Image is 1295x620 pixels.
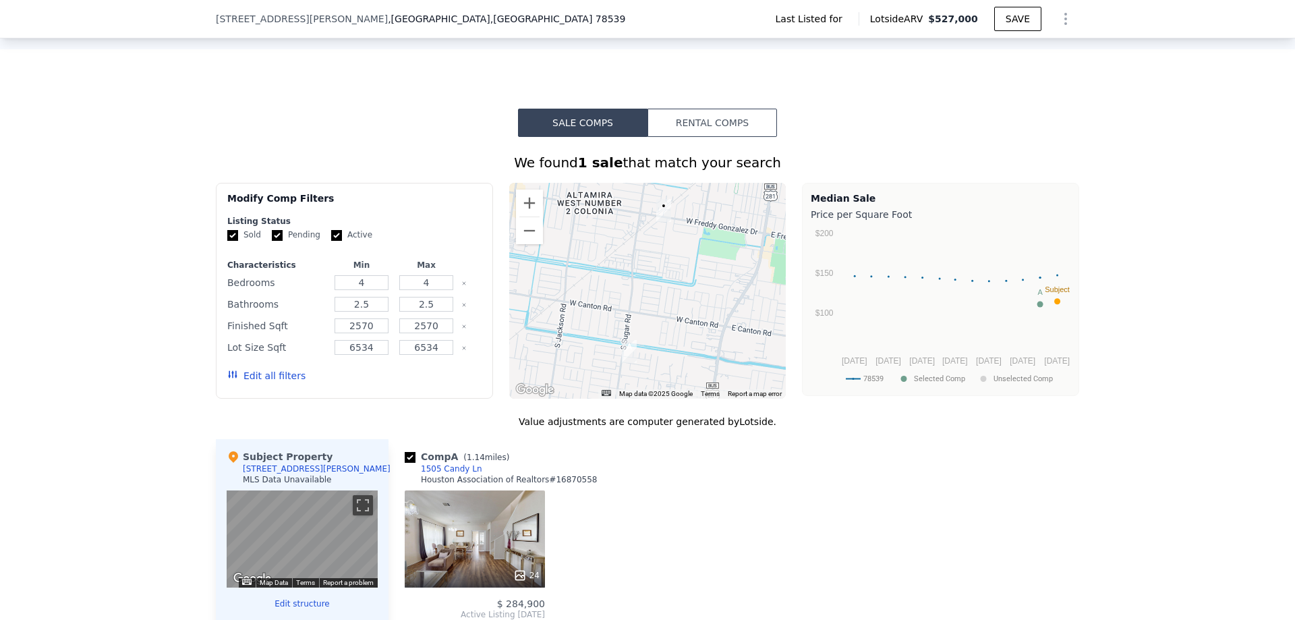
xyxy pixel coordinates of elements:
text: [DATE] [875,356,901,366]
span: Map data ©2025 Google [619,390,693,397]
text: $150 [815,269,834,278]
button: Keyboard shortcuts [242,579,252,585]
text: [DATE] [976,356,1002,366]
img: Google [513,381,557,399]
a: Report a map error [728,390,782,397]
text: $100 [815,308,834,318]
text: 78539 [863,374,884,383]
button: SAVE [994,7,1041,31]
text: Selected Comp [914,374,965,383]
button: Sale Comps [518,109,647,137]
div: 1601 Ann St [656,199,671,222]
div: Finished Sqft [227,316,326,335]
button: Zoom out [516,217,543,244]
button: Show Options [1052,5,1079,32]
a: 1505 Candy Ln [405,463,482,474]
div: Houston Association of Realtors # 16870558 [421,474,597,485]
svg: A chart. [811,224,1070,393]
strong: 1 sale [578,154,623,171]
label: Pending [272,229,320,241]
button: Toggle fullscreen view [353,495,373,515]
div: Value adjustments are computer generated by Lotside . [216,415,1079,428]
div: 24 [513,569,540,582]
div: Max [397,260,456,271]
button: Map Data [260,578,288,588]
input: Active [331,230,342,241]
span: Active Listing [DATE] [405,609,545,620]
a: Terms (opens in new tab) [701,390,720,397]
a: Open this area in Google Maps (opens a new window) [230,570,275,588]
a: Report a problem [323,579,374,586]
span: 1.14 [467,453,485,462]
input: Sold [227,230,238,241]
div: Bathrooms [227,295,326,314]
div: Map [227,490,378,588]
button: Clear [461,281,467,286]
label: Sold [227,229,261,241]
button: Edit structure [227,598,378,609]
button: Keyboard shortcuts [602,390,611,396]
text: A [1037,288,1043,296]
label: Active [331,229,372,241]
div: 1505 Candy Ln [421,463,482,474]
text: [DATE] [942,356,968,366]
text: Subject [1045,285,1070,293]
text: [DATE] [1010,356,1035,366]
span: , [GEOGRAPHIC_DATA] 78539 [490,13,626,24]
span: [STREET_ADDRESS][PERSON_NAME] [216,12,388,26]
div: Modify Comp Filters [227,192,482,216]
div: Min [332,260,391,271]
a: Open this area in Google Maps (opens a new window) [513,381,557,399]
button: Clear [461,302,467,308]
div: Comp A [405,450,515,463]
span: $527,000 [928,13,978,24]
button: Clear [461,324,467,329]
a: Terms (opens in new tab) [296,579,315,586]
text: [DATE] [842,356,867,366]
span: $ 284,900 [497,598,545,609]
div: We found that match your search [216,153,1079,172]
text: $200 [815,229,834,238]
text: Unselected Comp [994,374,1053,383]
div: Subject Property [227,450,333,463]
img: Google [230,570,275,588]
div: Listing Status [227,216,482,227]
div: Lot Size Sqft [227,338,326,357]
div: [STREET_ADDRESS][PERSON_NAME] [243,463,391,474]
text: [DATE] [1044,356,1070,366]
span: Lotside ARV [870,12,928,26]
text: [DATE] [909,356,935,366]
input: Pending [272,230,283,241]
button: Zoom in [516,190,543,217]
button: Edit all filters [227,369,306,383]
div: Bedrooms [227,273,326,292]
button: Rental Comps [647,109,777,137]
div: Price per Square Foot [811,205,1070,224]
span: Last Listed for [776,12,848,26]
div: Street View [227,490,378,588]
div: Characteristics [227,260,326,271]
span: , [GEOGRAPHIC_DATA] [388,12,625,26]
div: 1505 Candy Ln [622,340,637,363]
div: MLS Data Unavailable [243,474,332,485]
span: ( miles) [458,453,515,462]
button: Clear [461,345,467,351]
div: Median Sale [811,192,1070,205]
